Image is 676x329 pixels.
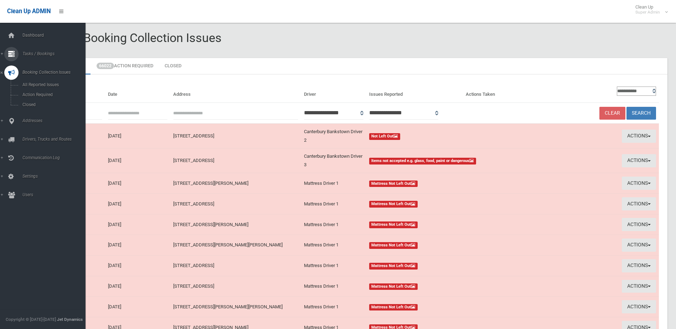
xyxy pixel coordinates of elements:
strong: Jet Dynamics [57,317,83,322]
a: Mattress Not Left Out [369,282,526,291]
td: [DATE] [105,276,170,297]
td: Mattress Driver 1 [301,235,366,255]
span: Mattress Not Left Out [369,181,418,187]
td: [DATE] [105,124,170,148]
span: Booking Collection Issues [20,70,91,75]
span: Addresses [20,118,91,123]
td: [DATE] [105,297,170,317]
span: Settings [20,174,91,179]
a: Mattress Not Left Out [369,303,526,311]
td: [STREET_ADDRESS][PERSON_NAME] [170,214,301,235]
button: Actions [622,177,656,190]
span: 66022 [97,63,114,69]
a: Mattress Not Left Out [369,179,526,188]
td: [DATE] [105,148,170,173]
button: Actions [622,197,656,210]
td: [STREET_ADDRESS] [170,124,301,148]
a: Mattress Not Left Out [369,220,526,229]
td: [STREET_ADDRESS] [170,194,301,214]
button: Search [626,107,656,120]
span: Clean Up ADMIN [7,8,51,15]
small: Super Admin [635,10,660,15]
td: [STREET_ADDRESS][PERSON_NAME][PERSON_NAME] [170,297,301,317]
td: Canterbury Bankstown Driver 2 [301,124,366,148]
span: Mattress Not Left Out [369,242,418,249]
span: Mattress Not Left Out [369,201,418,208]
td: Mattress Driver 1 [301,255,366,276]
span: Action Required [20,92,85,97]
td: [DATE] [105,173,170,194]
span: Users [20,192,91,197]
td: [STREET_ADDRESS][PERSON_NAME] [170,173,301,194]
td: [DATE] [105,214,170,235]
td: Canterbury Bankstown Driver 3 [301,148,366,173]
a: Items not accepted e.g. glass, food, paint or dangerous [369,156,526,165]
td: [DATE] [105,255,170,276]
span: Dashboard [20,33,91,38]
td: Mattress Driver 1 [301,214,366,235]
span: Drivers, Trucks and Routes [20,137,91,142]
th: Date [105,83,170,103]
a: Mattress Not Left Out [369,261,526,270]
td: Mattress Driver 1 [301,276,366,297]
span: Clean Up [632,4,667,15]
button: Actions [622,300,656,313]
span: Tasks / Bookings [20,51,91,56]
span: Reported Booking Collection Issues [31,31,222,45]
td: [DATE] [105,194,170,214]
td: Mattress Driver 1 [301,297,366,317]
span: Items not accepted e.g. glass, food, paint or dangerous [369,158,476,164]
a: Mattress Not Left Out [369,241,526,249]
button: Actions [622,218,656,231]
th: Address [170,83,301,103]
td: [STREET_ADDRESS] [170,148,301,173]
td: Mattress Driver 1 [301,194,366,214]
span: Not Left Out [369,133,401,140]
span: Mattress Not Left Out [369,221,418,228]
button: Actions [622,259,656,272]
button: Actions [622,130,656,143]
td: [STREET_ADDRESS][PERSON_NAME][PERSON_NAME] [170,235,301,255]
th: Actions Taken [463,83,528,103]
td: Mattress Driver 1 [301,173,366,194]
span: Mattress Not Left Out [369,283,418,290]
span: Communication Log [20,155,91,160]
span: Copyright © [DATE]-[DATE] [6,317,56,322]
td: [STREET_ADDRESS] [170,276,301,297]
button: Actions [622,239,656,252]
span: Mattress Not Left Out [369,263,418,270]
button: Actions [622,154,656,167]
span: Mattress Not Left Out [369,304,418,311]
a: Not Left Out [369,132,526,140]
td: [STREET_ADDRESS] [170,255,301,276]
a: Closed [159,58,187,74]
a: 66022Action Required [91,58,159,74]
a: Clear [599,107,625,120]
td: [DATE] [105,235,170,255]
button: Actions [622,280,656,293]
a: Mattress Not Left Out [369,200,526,208]
span: Closed [20,102,85,107]
span: All Reported Issues [20,82,85,87]
th: Driver [301,83,366,103]
th: Issues Reported [366,83,463,103]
